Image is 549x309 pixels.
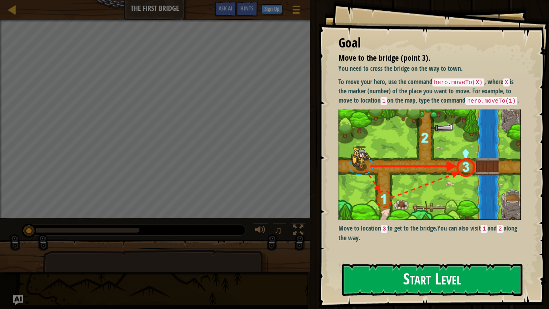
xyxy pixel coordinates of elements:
span: Hints [240,4,254,12]
span: Move to the bridge (point 3). [338,52,430,63]
button: ♫ [272,223,286,239]
li: Move to the bridge (point 3). [328,52,519,64]
code: 2 [497,225,504,233]
span: ♫ [274,224,282,236]
code: hero.moveTo(X) [432,78,484,87]
code: 3 [381,225,388,233]
strong: Move to location to get to the bridge. [338,224,438,233]
code: 1 [381,97,387,105]
button: Toggle fullscreen [290,223,306,239]
button: Ask AI [13,295,23,305]
p: To move your hero, use the command , where is the marker (number) of the place you want to move. ... [338,77,521,105]
button: Ask AI [215,2,236,16]
button: Show game menu [286,2,306,21]
code: hero.moveTo(1) [465,97,517,105]
button: Start Level [342,264,522,296]
img: M7l1b [338,109,521,220]
p: You need to cross the bridge on the way to town. [338,64,521,73]
code: 1 [481,225,488,233]
span: Ask AI [219,4,232,12]
button: Adjust volume [252,223,268,239]
code: X [503,78,510,87]
p: You can also visit and along the way. [338,224,521,242]
button: Sign Up [262,4,282,14]
div: Goal [338,34,521,52]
